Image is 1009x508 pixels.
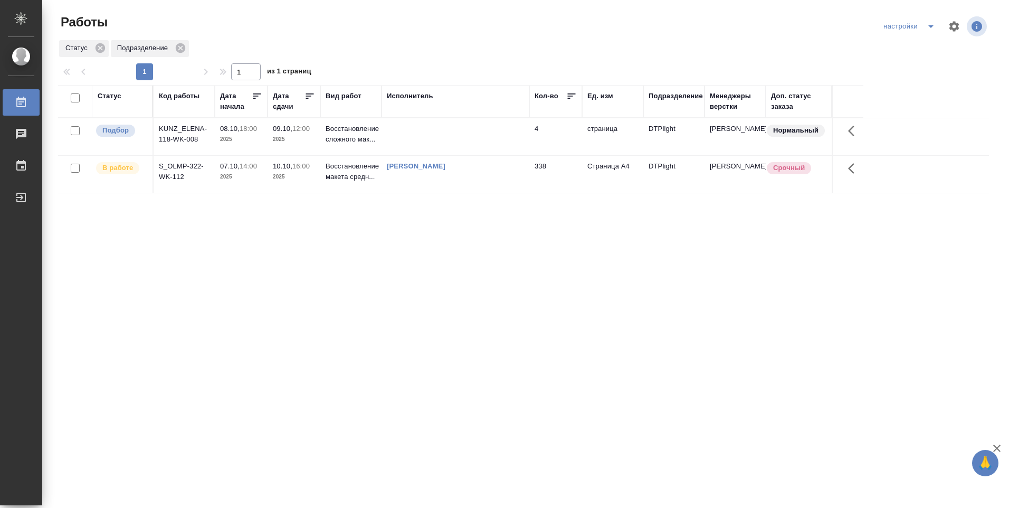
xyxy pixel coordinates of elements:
p: В работе [102,163,133,173]
td: Страница А4 [582,156,643,193]
span: Настроить таблицу [941,14,967,39]
div: split button [881,18,941,35]
div: Можно подбирать исполнителей [95,124,147,138]
td: S_OLMP-322-WK-112 [154,156,215,193]
span: Посмотреть информацию [967,16,989,36]
td: KUNZ_ELENA-118-WK-008 [154,118,215,155]
td: 4 [529,118,582,155]
div: Подразделение [111,40,189,57]
p: 2025 [273,134,315,145]
p: 09.10, [273,125,292,133]
div: Кол-во [535,91,558,101]
button: 🙏 [972,450,998,476]
p: Восстановление сложного мак... [326,124,376,145]
div: Код работы [159,91,199,101]
div: Статус [98,91,121,101]
p: 12:00 [292,125,310,133]
p: Восстановление макета средн... [326,161,376,182]
p: Срочный [773,163,805,173]
div: Статус [59,40,109,57]
td: DTPlight [643,118,705,155]
td: DTPlight [643,156,705,193]
p: 07.10, [220,162,240,170]
div: Доп. статус заказа [771,91,826,112]
div: Вид работ [326,91,361,101]
p: Статус [65,43,91,53]
div: Дата начала [220,91,252,112]
div: Исполнитель [387,91,433,101]
p: 10.10, [273,162,292,170]
span: 🙏 [976,452,994,474]
div: Подразделение [649,91,703,101]
div: Дата сдачи [273,91,304,112]
p: Подбор [102,125,129,136]
p: [PERSON_NAME] [710,161,760,172]
button: Здесь прячутся важные кнопки [842,156,867,181]
a: [PERSON_NAME] [387,162,445,170]
p: Подразделение [117,43,172,53]
div: Исполнитель выполняет работу [95,161,147,175]
p: 08.10, [220,125,240,133]
p: Нормальный [773,125,818,136]
button: Здесь прячутся важные кнопки [842,118,867,144]
div: Ед. изм [587,91,613,101]
div: Менеджеры верстки [710,91,760,112]
p: 14:00 [240,162,257,170]
td: страница [582,118,643,155]
td: 338 [529,156,582,193]
span: Работы [58,14,108,31]
p: 16:00 [292,162,310,170]
p: 2025 [273,172,315,182]
p: 18:00 [240,125,257,133]
p: [PERSON_NAME] [710,124,760,134]
p: 2025 [220,172,262,182]
span: из 1 страниц [267,65,311,80]
p: 2025 [220,134,262,145]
